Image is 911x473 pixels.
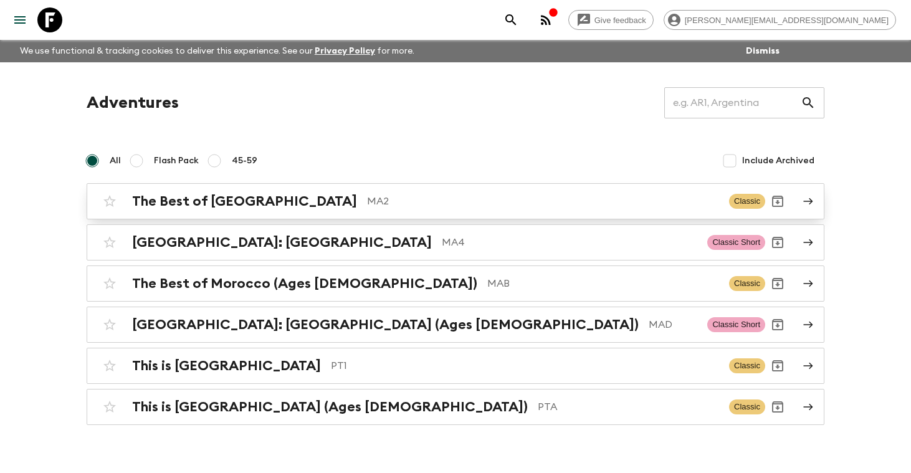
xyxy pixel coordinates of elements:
span: Include Archived [742,155,814,167]
span: Classic [729,358,765,373]
p: PT1 [331,358,719,373]
span: Flash Pack [154,155,199,167]
span: Classic [729,399,765,414]
span: Classic Short [707,317,765,332]
button: menu [7,7,32,32]
button: search adventures [498,7,523,32]
button: Archive [765,230,790,255]
span: 45-59 [232,155,257,167]
a: The Best of [GEOGRAPHIC_DATA]MA2ClassicArchive [87,183,824,219]
p: PTA [538,399,719,414]
h2: [GEOGRAPHIC_DATA]: [GEOGRAPHIC_DATA] [132,234,432,251]
span: All [110,155,121,167]
span: Give feedback [588,16,653,25]
span: [PERSON_NAME][EMAIL_ADDRESS][DOMAIN_NAME] [678,16,895,25]
a: This is [GEOGRAPHIC_DATA] (Ages [DEMOGRAPHIC_DATA])PTAClassicArchive [87,389,824,425]
p: MA2 [367,194,719,209]
p: We use functional & tracking cookies to deliver this experience. See our for more. [15,40,419,62]
span: Classic [729,276,765,291]
a: This is [GEOGRAPHIC_DATA]PT1ClassicArchive [87,348,824,384]
h2: This is [GEOGRAPHIC_DATA] [132,358,321,374]
a: [GEOGRAPHIC_DATA]: [GEOGRAPHIC_DATA] (Ages [DEMOGRAPHIC_DATA])MADClassic ShortArchive [87,307,824,343]
p: MA4 [442,235,697,250]
input: e.g. AR1, Argentina [664,85,801,120]
h2: [GEOGRAPHIC_DATA]: [GEOGRAPHIC_DATA] (Ages [DEMOGRAPHIC_DATA]) [132,317,639,333]
span: Classic [729,194,765,209]
p: MAD [649,317,697,332]
button: Archive [765,312,790,337]
button: Archive [765,394,790,419]
p: MAB [487,276,719,291]
a: Give feedback [568,10,654,30]
h1: Adventures [87,90,179,115]
a: Privacy Policy [315,47,375,55]
a: The Best of Morocco (Ages [DEMOGRAPHIC_DATA])MABClassicArchive [87,265,824,302]
button: Archive [765,271,790,296]
a: [GEOGRAPHIC_DATA]: [GEOGRAPHIC_DATA]MA4Classic ShortArchive [87,224,824,260]
span: Classic Short [707,235,765,250]
button: Dismiss [743,42,783,60]
button: Archive [765,353,790,378]
h2: The Best of [GEOGRAPHIC_DATA] [132,193,357,209]
button: Archive [765,189,790,214]
div: [PERSON_NAME][EMAIL_ADDRESS][DOMAIN_NAME] [664,10,896,30]
h2: The Best of Morocco (Ages [DEMOGRAPHIC_DATA]) [132,275,477,292]
h2: This is [GEOGRAPHIC_DATA] (Ages [DEMOGRAPHIC_DATA]) [132,399,528,415]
